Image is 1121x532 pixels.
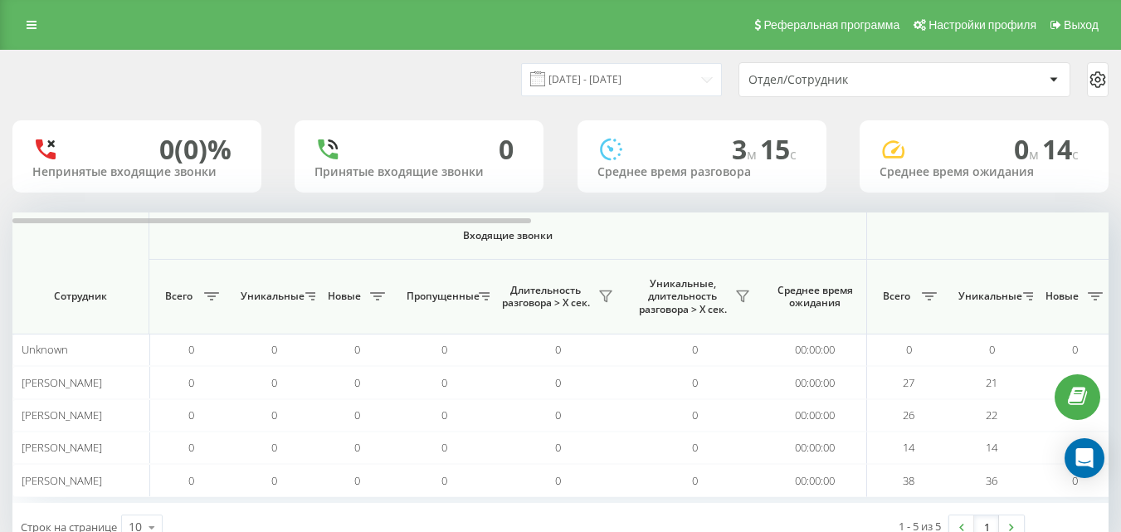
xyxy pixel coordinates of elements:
[354,440,360,455] span: 0
[763,464,867,496] td: 00:00:00
[875,290,917,303] span: Всего
[989,342,995,357] span: 0
[747,145,760,164] span: м
[1042,131,1079,167] span: 14
[880,165,1089,179] div: Среднее время ожидания
[760,131,797,167] span: 15
[22,375,102,390] span: [PERSON_NAME]
[188,375,194,390] span: 0
[441,375,447,390] span: 0
[790,145,797,164] span: c
[986,440,997,455] span: 14
[555,408,561,422] span: 0
[958,290,1018,303] span: Уникальные
[748,73,947,87] div: Отдел/Сотрудник
[188,408,194,422] span: 0
[271,342,277,357] span: 0
[22,473,102,488] span: [PERSON_NAME]
[271,440,277,455] span: 0
[314,165,524,179] div: Принятые входящие звонки
[763,432,867,464] td: 00:00:00
[159,134,232,165] div: 0 (0)%
[906,342,912,357] span: 0
[188,342,194,357] span: 0
[692,408,698,422] span: 0
[193,229,823,242] span: Входящие звонки
[1072,342,1078,357] span: 0
[1072,473,1078,488] span: 0
[763,399,867,432] td: 00:00:00
[499,134,514,165] div: 0
[354,408,360,422] span: 0
[354,342,360,357] span: 0
[441,473,447,488] span: 0
[776,284,854,310] span: Среднее время ожидания
[22,440,102,455] span: [PERSON_NAME]
[1064,18,1099,32] span: Выход
[407,290,474,303] span: Пропущенные
[32,165,241,179] div: Непринятые входящие звонки
[692,375,698,390] span: 0
[1029,145,1042,164] span: м
[22,408,102,422] span: [PERSON_NAME]
[27,290,134,303] span: Сотрудник
[692,440,698,455] span: 0
[441,408,447,422] span: 0
[1014,131,1042,167] span: 0
[498,284,593,310] span: Длительность разговора > Х сек.
[763,334,867,366] td: 00:00:00
[441,342,447,357] span: 0
[555,342,561,357] span: 0
[903,408,914,422] span: 26
[271,473,277,488] span: 0
[188,473,194,488] span: 0
[1072,145,1079,164] span: c
[241,290,300,303] span: Уникальные
[271,408,277,422] span: 0
[555,473,561,488] span: 0
[763,18,899,32] span: Реферальная программа
[354,473,360,488] span: 0
[22,342,68,357] span: Unknown
[354,375,360,390] span: 0
[903,473,914,488] span: 38
[903,440,914,455] span: 14
[597,165,807,179] div: Среднее время разговора
[986,473,997,488] span: 36
[555,440,561,455] span: 0
[1041,290,1083,303] span: Новые
[158,290,199,303] span: Всего
[986,375,997,390] span: 21
[763,366,867,398] td: 00:00:00
[271,375,277,390] span: 0
[188,440,194,455] span: 0
[635,277,730,316] span: Уникальные, длительность разговора > Х сек.
[986,408,997,422] span: 22
[692,473,698,488] span: 0
[732,131,760,167] span: 3
[441,440,447,455] span: 0
[928,18,1036,32] span: Настройки профиля
[555,375,561,390] span: 0
[1065,438,1104,478] div: Open Intercom Messenger
[903,375,914,390] span: 27
[324,290,365,303] span: Новые
[692,342,698,357] span: 0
